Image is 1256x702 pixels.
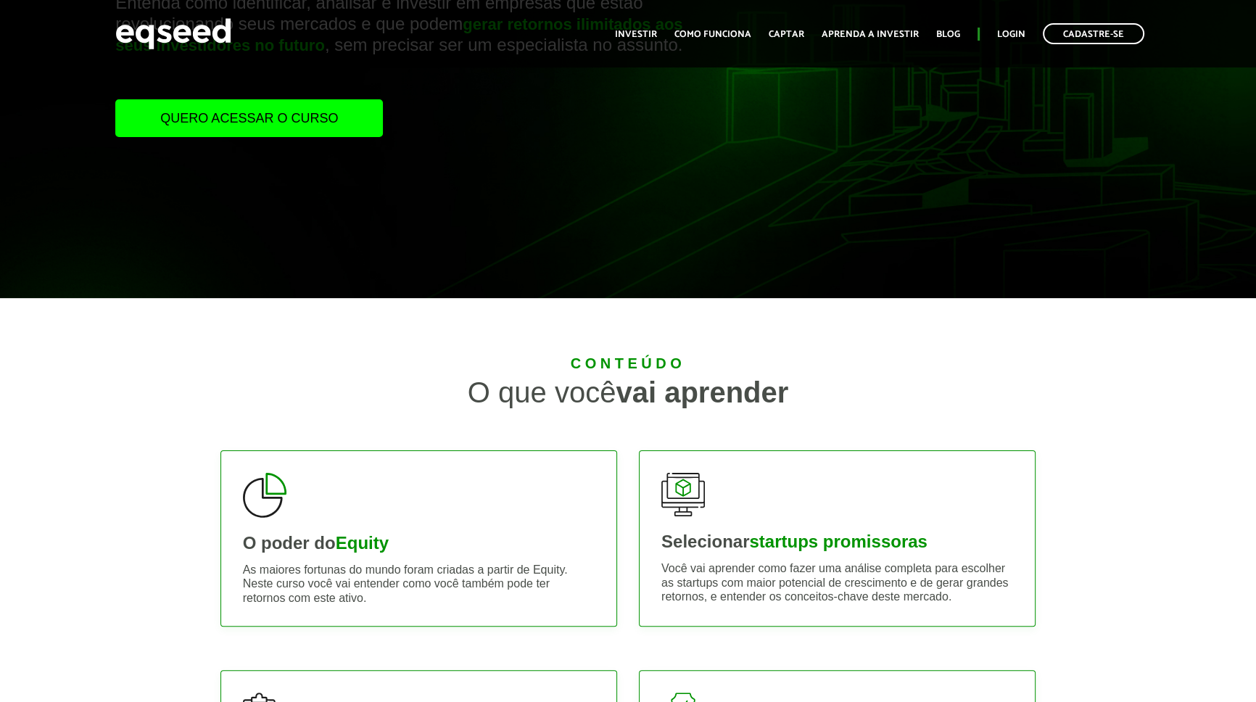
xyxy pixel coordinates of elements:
a: Cadastre-se [1043,23,1144,44]
p: Você vai aprender como fazer uma análise completa para escolher as startups com maior potencial d... [661,561,1013,603]
a: Como funciona [674,30,751,39]
img: poder-equity.svg [243,473,286,518]
a: Quero acessar o curso [115,99,383,137]
a: Login [997,30,1025,39]
a: Investir [615,30,657,39]
div: Selecionar [661,533,1013,550]
a: Aprenda a investir [822,30,919,39]
div: O que você [220,378,1036,407]
p: As maiores fortunas do mundo foram criadas a partir de Equity. Neste curso você vai entender como... [243,563,595,605]
a: Captar [769,30,804,39]
strong: vai aprender [616,376,788,408]
div: O poder do [243,534,595,552]
strong: startups promissoras [749,532,927,551]
img: startups-promissoras.svg [661,473,705,516]
strong: Equity [336,533,389,553]
img: EqSeed [115,15,231,53]
div: Conteúdo [220,356,1036,371]
a: Blog [936,30,960,39]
